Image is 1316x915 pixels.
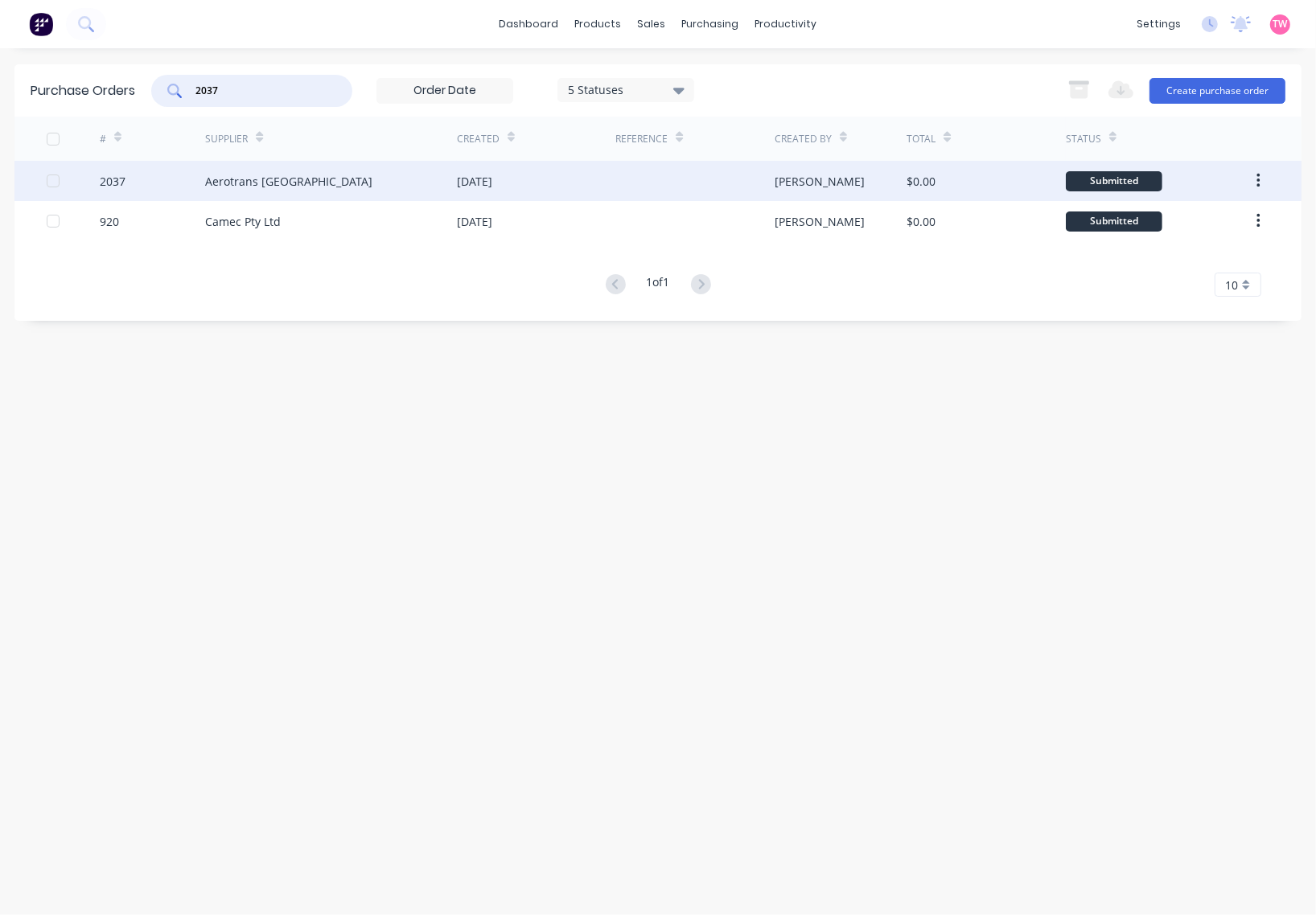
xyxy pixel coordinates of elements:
button: Create purchase order [1149,78,1285,104]
div: $0.00 [907,213,936,230]
div: products [567,12,630,36]
div: productivity [747,12,825,36]
a: dashboard [491,12,567,36]
div: Submitted [1066,171,1162,191]
div: 920 [100,213,119,230]
div: Purchase Orders [31,81,135,101]
input: Order Date [377,79,512,103]
div: Aerotrans [GEOGRAPHIC_DATA] [205,173,372,190]
div: Supplier [205,132,248,146]
div: Created By [775,132,832,146]
div: [DATE] [457,173,492,190]
div: Total [907,132,936,146]
div: [PERSON_NAME] [775,213,865,230]
img: Factory [29,12,53,36]
span: TW [1273,17,1288,31]
input: Search purchase orders... [194,83,327,99]
span: 10 [1225,277,1238,293]
div: 2037 [100,173,125,190]
div: settings [1129,12,1189,36]
div: Status [1066,132,1101,146]
div: sales [630,12,674,36]
div: [DATE] [457,213,492,230]
div: [PERSON_NAME] [775,173,865,190]
div: $0.00 [907,173,936,190]
div: 5 Statuses [569,81,684,98]
div: purchasing [674,12,747,36]
div: # [100,132,106,146]
div: Camec Pty Ltd [205,213,281,230]
div: Reference [615,132,668,146]
div: Created [457,132,500,146]
div: Submitted [1066,211,1162,232]
div: 1 of 1 [647,273,670,297]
